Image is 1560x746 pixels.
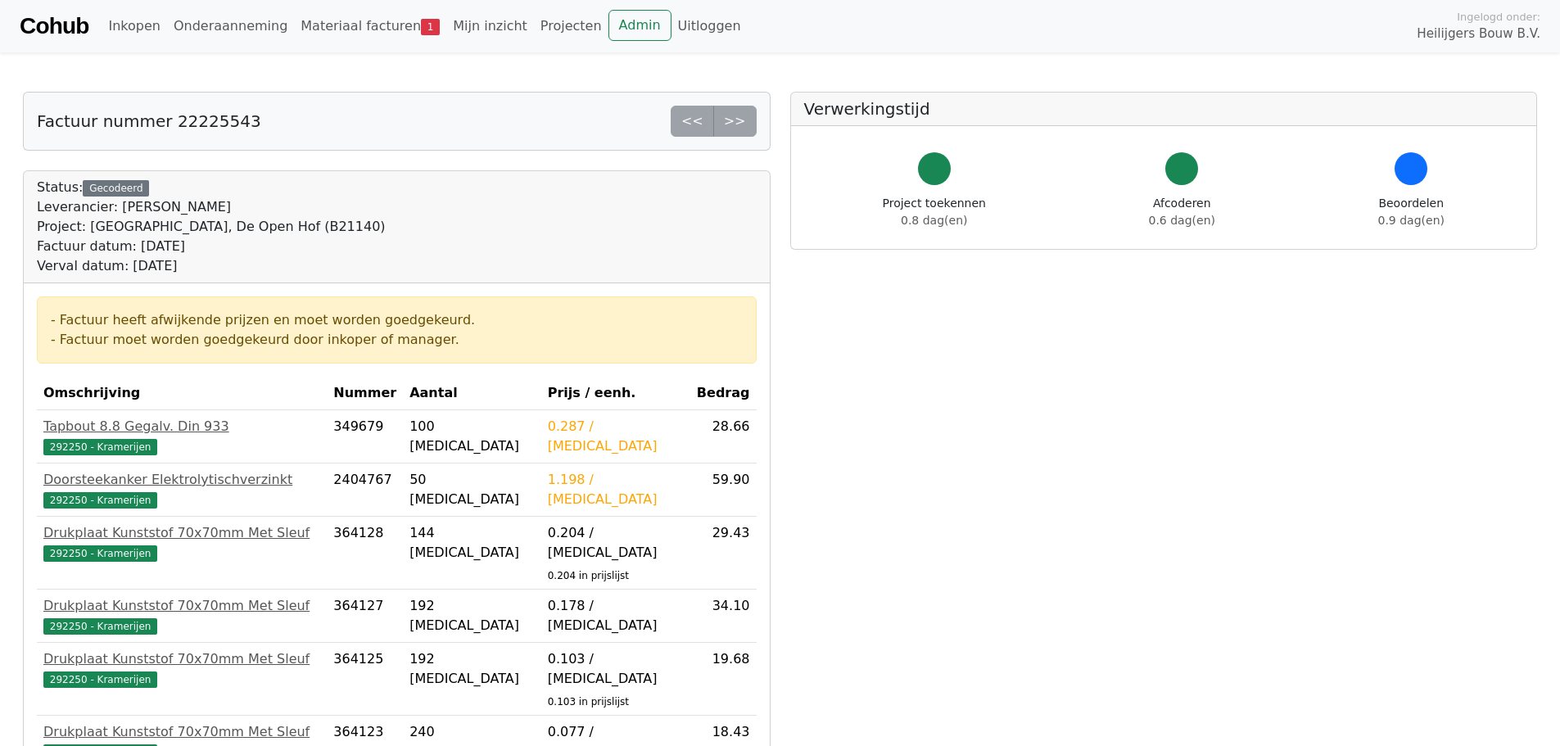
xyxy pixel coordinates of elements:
[43,596,320,635] a: Drukplaat Kunststof 70x70mm Met Sleuf292250 - Kramerijen
[690,377,757,410] th: Bedrag
[327,463,403,517] td: 2404767
[102,10,166,43] a: Inkopen
[327,643,403,716] td: 364125
[1417,25,1540,43] span: Heilijgers Bouw B.V.
[548,570,629,581] sub: 0.204 in prijslijst
[43,470,320,509] a: Doorsteekanker Elektrolytischverzinkt292250 - Kramerijen
[534,10,608,43] a: Projecten
[43,618,157,635] span: 292250 - Kramerijen
[43,523,320,543] div: Drukplaat Kunststof 70x70mm Met Sleuf
[1149,214,1215,227] span: 0.6 dag(en)
[690,590,757,643] td: 34.10
[901,214,967,227] span: 0.8 dag(en)
[43,649,320,689] a: Drukplaat Kunststof 70x70mm Met Sleuf292250 - Kramerijen
[690,463,757,517] td: 59.90
[690,410,757,463] td: 28.66
[37,237,386,256] div: Factuur datum: [DATE]
[43,439,157,455] span: 292250 - Kramerijen
[43,523,320,563] a: Drukplaat Kunststof 70x70mm Met Sleuf292250 - Kramerijen
[51,330,743,350] div: - Factuur moet worden goedgekeurd door inkoper of manager.
[548,417,684,456] div: 0.287 / [MEDICAL_DATA]
[43,470,320,490] div: Doorsteekanker Elektrolytischverzinkt
[1149,195,1215,229] div: Afcoderen
[37,217,386,237] div: Project: [GEOGRAPHIC_DATA], De Open Hof (B21140)
[43,545,157,562] span: 292250 - Kramerijen
[548,696,629,708] sub: 0.103 in prijslijst
[409,649,535,689] div: 192 [MEDICAL_DATA]
[1378,195,1445,229] div: Beoordelen
[43,649,320,669] div: Drukplaat Kunststof 70x70mm Met Sleuf
[548,649,684,689] div: 0.103 / [MEDICAL_DATA]
[37,377,327,410] th: Omschrijving
[608,10,671,41] a: Admin
[43,596,320,616] div: Drukplaat Kunststof 70x70mm Met Sleuf
[671,10,748,43] a: Uitloggen
[409,523,535,563] div: 144 [MEDICAL_DATA]
[421,19,440,35] span: 1
[409,596,535,635] div: 192 [MEDICAL_DATA]
[327,410,403,463] td: 349679
[20,7,88,46] a: Cohub
[167,10,294,43] a: Onderaanneming
[327,517,403,590] td: 364128
[409,417,535,456] div: 100 [MEDICAL_DATA]
[548,596,684,635] div: 0.178 / [MEDICAL_DATA]
[403,377,541,410] th: Aantal
[294,10,446,43] a: Materiaal facturen1
[446,10,534,43] a: Mijn inzicht
[1457,9,1540,25] span: Ingelogd onder:
[541,377,690,410] th: Prijs / eenh.
[37,197,386,217] div: Leverancier: [PERSON_NAME]
[690,643,757,716] td: 19.68
[409,470,535,509] div: 50 [MEDICAL_DATA]
[548,523,684,563] div: 0.204 / [MEDICAL_DATA]
[37,111,261,131] h5: Factuur nummer 22225543
[83,180,149,197] div: Gecodeerd
[1378,214,1445,227] span: 0.9 dag(en)
[43,722,320,742] div: Drukplaat Kunststof 70x70mm Met Sleuf
[37,256,386,276] div: Verval datum: [DATE]
[43,417,320,456] a: Tapbout 8.8 Gegalv. Din 933292250 - Kramerijen
[37,178,386,276] div: Status:
[548,470,684,509] div: 1.198 / [MEDICAL_DATA]
[327,377,403,410] th: Nummer
[804,99,1524,119] h5: Verwerkingstijd
[51,310,743,330] div: - Factuur heeft afwijkende prijzen en moet worden goedgekeurd.
[883,195,986,229] div: Project toekennen
[43,492,157,509] span: 292250 - Kramerijen
[690,517,757,590] td: 29.43
[43,417,320,436] div: Tapbout 8.8 Gegalv. Din 933
[327,590,403,643] td: 364127
[43,671,157,688] span: 292250 - Kramerijen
